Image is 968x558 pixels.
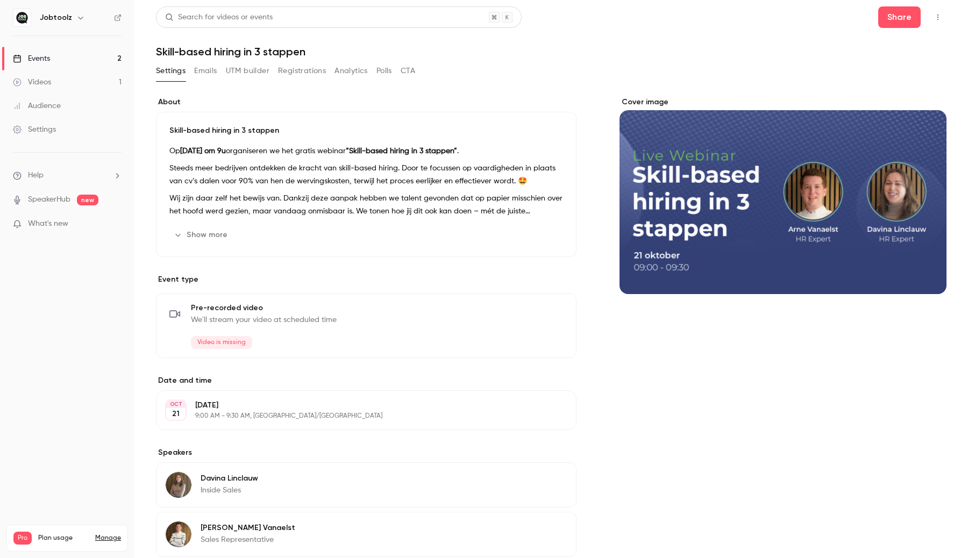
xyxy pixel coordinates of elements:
p: 21 [172,409,180,419]
p: Steeds meer bedrijven ontdekken de kracht van skill-based hiring. Door te focussen op vaardighede... [169,162,563,188]
span: Video is missing [191,336,252,349]
p: Inside Sales [201,485,258,496]
img: Davina Linclauw [166,472,191,498]
p: Op organiseren we het gratis webinar . [169,145,563,158]
button: Settings [156,62,186,80]
h1: Skill-based hiring in 3 stappen [156,45,946,58]
img: Arne Vanaelst [166,521,191,547]
a: Manage [95,534,121,542]
label: Cover image [620,97,946,108]
p: Event type [156,274,576,285]
div: Events [13,53,50,64]
p: [PERSON_NAME] Vanaelst [201,523,295,533]
section: Cover image [620,97,946,294]
p: 9:00 AM - 9:30 AM, [GEOGRAPHIC_DATA]/[GEOGRAPHIC_DATA] [195,412,519,420]
strong: “Skill-based hiring in 3 stappen” [346,147,457,155]
button: Emails [194,62,217,80]
button: Analytics [334,62,368,80]
span: Plan usage [38,534,89,542]
img: Jobtoolz [13,9,31,26]
div: Search for videos or events [165,12,273,23]
button: UTM builder [226,62,269,80]
button: CTA [401,62,415,80]
button: Registrations [278,62,326,80]
button: Show more [169,226,234,244]
a: SpeakerHub [28,194,70,205]
span: Pre-recorded video [191,303,337,313]
span: Pro [13,532,32,545]
div: Davina LinclauwDavina LinclauwInside Sales [156,462,576,507]
strong: [DATE] om 9u [180,147,226,155]
label: Date and time [156,375,576,386]
span: Help [28,170,44,181]
div: Audience [13,101,61,111]
span: We'll stream your video at scheduled time [191,314,337,325]
div: Videos [13,77,51,88]
button: Polls [376,62,392,80]
p: [DATE] [195,400,519,411]
p: Sales Representative [201,534,295,545]
label: About [156,97,576,108]
div: OCT [166,400,186,408]
h6: Jobtoolz [40,12,72,23]
span: What's new [28,218,68,230]
span: new [77,195,98,205]
label: Speakers [156,447,576,458]
p: Wij zijn daar zelf het bewijs van. Dankzij deze aanpak hebben we talent gevonden dat op papier mi... [169,192,563,218]
button: Share [878,6,921,28]
p: Davina Linclauw [201,473,258,484]
li: help-dropdown-opener [13,170,122,181]
p: Skill-based hiring in 3 stappen [169,125,563,136]
div: Arne Vanaelst[PERSON_NAME] VanaelstSales Representative [156,512,576,557]
div: Settings [13,124,56,135]
iframe: Noticeable Trigger [109,219,122,229]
